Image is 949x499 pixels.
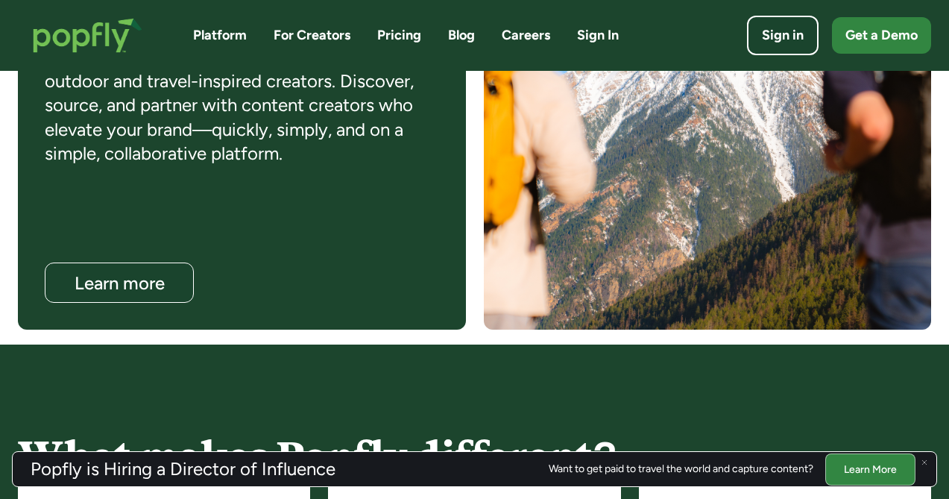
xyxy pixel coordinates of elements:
[832,17,931,54] a: Get a Demo
[18,3,157,68] a: home
[502,26,550,45] a: Careers
[274,26,350,45] a: For Creators
[762,26,804,45] div: Sign in
[193,26,247,45] a: Platform
[845,26,918,45] div: Get a Demo
[377,26,421,45] a: Pricing
[747,16,819,55] a: Sign in
[31,460,335,478] h3: Popfly is Hiring a Director of Influence
[45,45,439,166] div: Tap into the world's largest community of outdoor and travel-inspired creators. Discover, source,...
[448,26,475,45] a: Blog
[59,274,180,292] div: Learn more
[825,453,915,485] a: Learn More
[18,434,931,478] h2: What makes Popfly different?
[577,26,619,45] a: Sign In
[549,463,813,475] div: Want to get paid to travel the world and capture content?
[45,263,194,303] a: Learn more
